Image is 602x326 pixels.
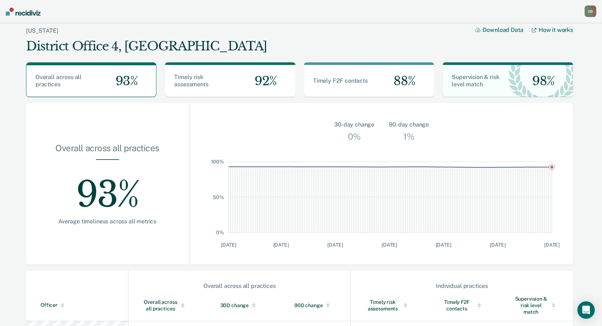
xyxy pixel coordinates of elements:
[490,242,506,248] text: [DATE]
[143,299,188,312] div: Overall across all practices
[273,242,289,248] text: [DATE]
[334,120,374,129] div: 30-day change
[499,290,573,321] th: Toggle SortBy
[202,290,277,321] th: Toggle SortBy
[26,27,58,34] a: [US_STATE]
[35,74,81,88] span: Overall across all practices
[365,299,410,312] div: Timely risk assessments
[249,74,277,88] span: 92%
[401,129,416,144] div: 1%
[351,282,573,289] div: Individual practices
[328,242,343,248] text: [DATE]
[26,39,267,54] div: District Office 4, [GEOGRAPHIC_DATA]
[585,5,596,17] div: O B
[129,290,203,321] th: Toggle SortBy
[49,218,165,225] div: Average timeliness across all metrics
[425,290,499,321] th: Toggle SortBy
[526,74,555,88] span: 98%
[221,242,236,248] text: [DATE]
[475,26,532,33] button: Download Data
[110,74,138,88] span: 93%
[313,77,368,84] span: Timely F2F contacts
[291,302,336,309] div: 90D change
[129,282,350,289] div: Overall across all practices
[382,242,397,248] text: [DATE]
[439,299,485,312] div: Timely F2F contacts
[388,74,416,88] span: 88%
[49,143,165,159] div: Overall across all practices
[26,290,129,321] th: Toggle SortBy
[585,5,596,17] button: OB
[577,301,595,319] div: Open Intercom Messenger
[6,8,41,16] img: Recidiviz
[452,74,499,88] span: Supervision & risk level match
[513,296,559,315] div: Supervision & risk level match
[41,302,125,308] div: Officer
[351,290,425,321] th: Toggle SortBy
[532,26,573,33] a: How it works
[389,120,429,129] div: 90-day change
[544,242,560,248] text: [DATE]
[277,290,351,321] th: Toggle SortBy
[436,242,451,248] text: [DATE]
[217,302,262,309] div: 30D change
[49,160,165,218] div: 93%
[346,129,363,144] div: 0%
[174,74,208,88] span: Timely risk assessments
